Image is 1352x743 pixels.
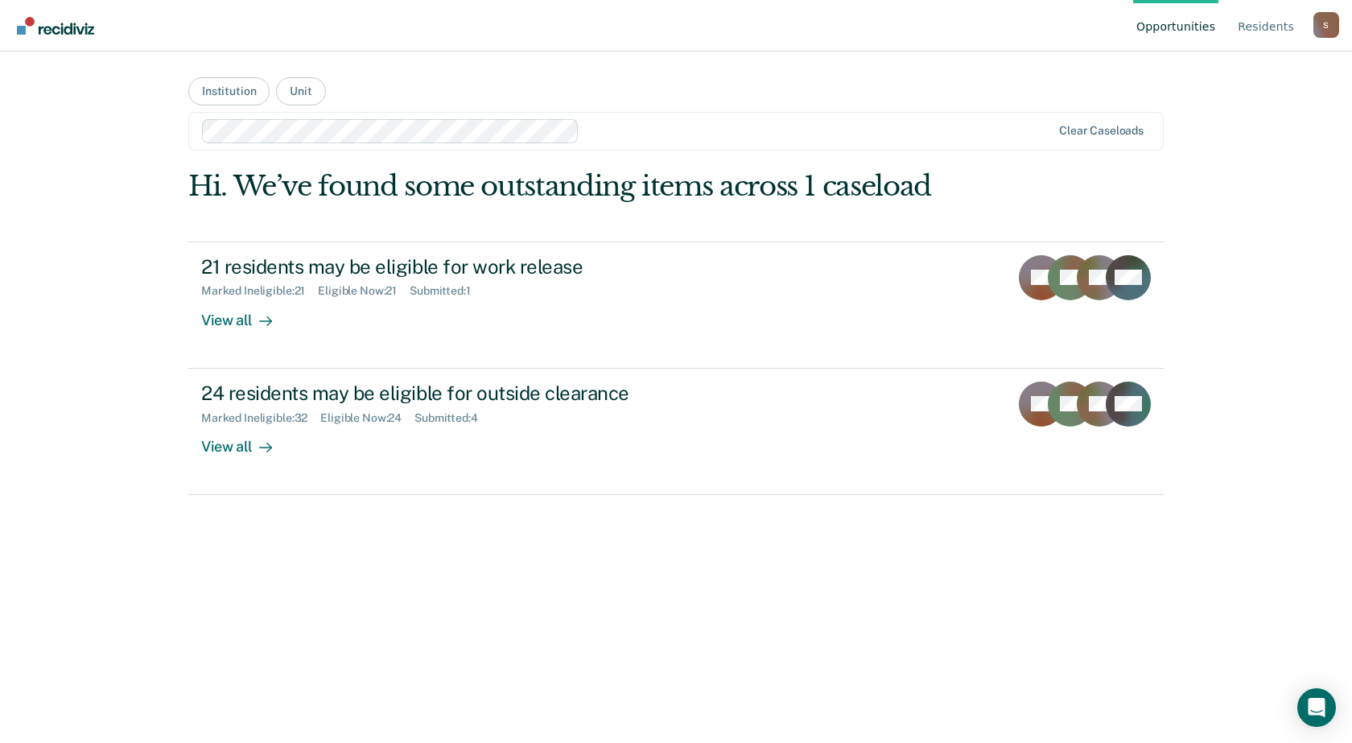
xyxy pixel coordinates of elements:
div: Eligible Now : 24 [320,411,414,425]
div: Marked Ineligible : 32 [201,411,320,425]
div: Open Intercom Messenger [1297,688,1336,727]
button: Institution [188,77,270,105]
div: 24 residents may be eligible for outside clearance [201,382,766,405]
div: View all [201,298,291,329]
div: Clear caseloads [1059,124,1144,138]
button: Profile dropdown button [1313,12,1339,38]
button: Unit [276,77,325,105]
div: View all [201,424,291,456]
div: S [1313,12,1339,38]
div: Eligible Now : 21 [318,284,410,298]
div: Submitted : 4 [414,411,491,425]
div: Marked Ineligible : 21 [201,284,318,298]
div: 21 residents may be eligible for work release [201,255,766,279]
img: Recidiviz [17,17,94,35]
div: Submitted : 1 [410,284,484,298]
a: 24 residents may be eligible for outside clearanceMarked Ineligible:32Eligible Now:24Submitted:4V... [188,369,1164,495]
a: 21 residents may be eligible for work releaseMarked Ineligible:21Eligible Now:21Submitted:1View all [188,241,1164,369]
div: Hi. We’ve found some outstanding items across 1 caseload [188,170,969,203]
